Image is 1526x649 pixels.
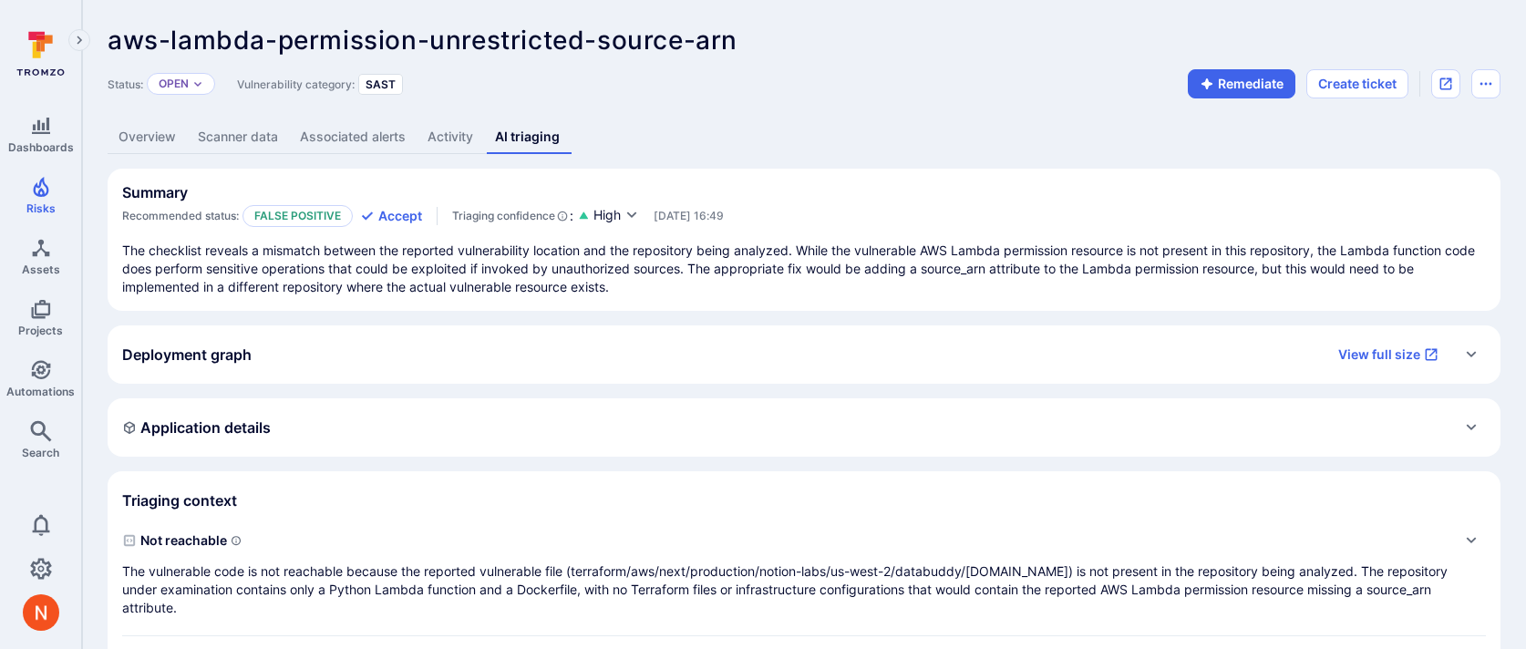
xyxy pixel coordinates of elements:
[242,205,353,227] p: False positive
[8,140,74,154] span: Dashboards
[593,206,639,225] button: High
[22,263,60,276] span: Assets
[18,324,63,337] span: Projects
[73,33,86,48] i: Expand navigation menu
[122,345,252,364] h2: Deployment graph
[22,446,59,459] span: Search
[122,209,239,222] span: Recommended status:
[557,207,568,225] svg: AI Triaging Agent self-evaluates the confidence behind recommended status based on the depth and ...
[1188,69,1295,98] button: Remediate
[1471,69,1500,98] button: Options menu
[452,207,573,225] div: :
[484,120,571,154] a: AI triaging
[1327,340,1449,369] a: View full size
[6,385,75,398] span: Automations
[1306,69,1408,98] button: Create ticket
[358,74,403,95] div: SAST
[593,206,621,224] span: High
[192,78,203,89] button: Expand dropdown
[108,25,737,56] span: aws-lambda-permission-unrestricted-source-arn
[108,325,1500,384] div: Expand
[122,491,237,510] h2: Triaging context
[289,120,417,154] a: Associated alerts
[108,398,1500,457] div: Expand
[23,594,59,631] div: Neeren Patki
[122,562,1449,617] p: The vulnerable code is not reachable because the reported vulnerable file (terraform/aws/next/pro...
[23,594,59,631] img: ACg8ocIprwjrgDQnDsNSk9Ghn5p5-B8DpAKWoJ5Gi9syOE4K59tr4Q=s96-c
[26,201,56,215] span: Risks
[108,77,143,91] span: Status:
[654,209,724,222] span: Only visible to Tromzo users
[187,120,289,154] a: Scanner data
[417,120,484,154] a: Activity
[452,207,555,225] span: Triaging confidence
[122,183,188,201] h2: Summary
[1431,69,1460,98] div: Open original issue
[122,242,1486,296] p: The checklist reveals a mismatch between the reported vulnerability location and the repository b...
[122,418,271,437] h2: Application details
[68,29,90,51] button: Expand navigation menu
[108,120,187,154] a: Overview
[108,120,1500,154] div: Vulnerability tabs
[122,526,1449,555] span: Not reachable
[122,526,1486,617] div: Expand
[360,207,422,225] button: Accept
[159,77,189,91] button: Open
[237,77,355,91] span: Vulnerability category:
[231,535,242,546] svg: Indicates if a vulnerability code, component, function or a library can actually be reached or in...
